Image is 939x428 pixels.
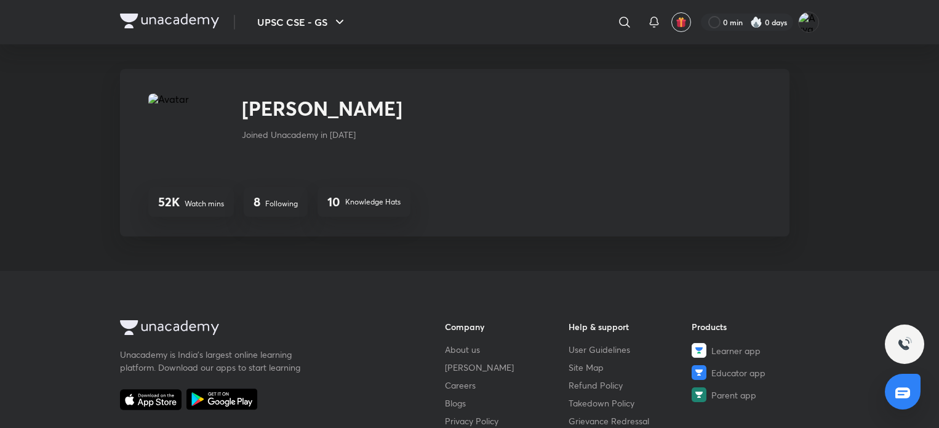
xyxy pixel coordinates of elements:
[120,320,219,335] img: Company Logo
[798,12,819,33] img: Arya wale
[345,196,401,208] p: Knowledge Hats
[692,343,815,358] a: Learner app
[445,320,569,333] h6: Company
[676,17,687,28] img: avatar
[569,379,692,392] a: Refund Policy
[569,361,692,374] a: Site Map
[569,320,692,333] h6: Help & support
[569,397,692,410] a: Takedown Policy
[120,14,219,28] img: Company Logo
[750,16,762,28] img: streak
[148,94,227,172] img: Avatar
[242,94,402,123] h2: [PERSON_NAME]
[120,348,305,374] p: Unacademy is India’s largest online learning platform. Download our apps to start learning
[120,14,219,31] a: Company Logo
[242,128,402,141] p: Joined Unacademy in [DATE]
[158,195,180,209] h4: 52K
[692,387,815,402] a: Parent app
[692,320,815,333] h6: Products
[692,365,815,380] a: Educator app
[671,12,691,32] button: avatar
[445,361,569,374] a: [PERSON_NAME]
[445,414,569,427] a: Privacy Policy
[445,379,476,392] span: Careers
[327,195,340,209] h4: 10
[120,320,406,338] a: Company Logo
[254,195,260,209] h4: 8
[445,397,569,410] a: Blogs
[692,343,706,358] img: Learner app
[711,344,761,357] span: Learner app
[711,389,756,402] span: Parent app
[692,365,706,380] img: Educator app
[692,387,706,402] img: Parent app
[897,337,912,352] img: ttu
[569,414,692,427] a: Grievance Redressal
[445,343,569,356] a: About us
[569,343,692,356] a: User Guidelines
[185,198,224,209] p: Watch mins
[711,366,765,379] span: Educator app
[445,379,569,392] a: Careers
[265,198,298,209] p: Following
[250,10,354,34] button: UPSC CSE - GS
